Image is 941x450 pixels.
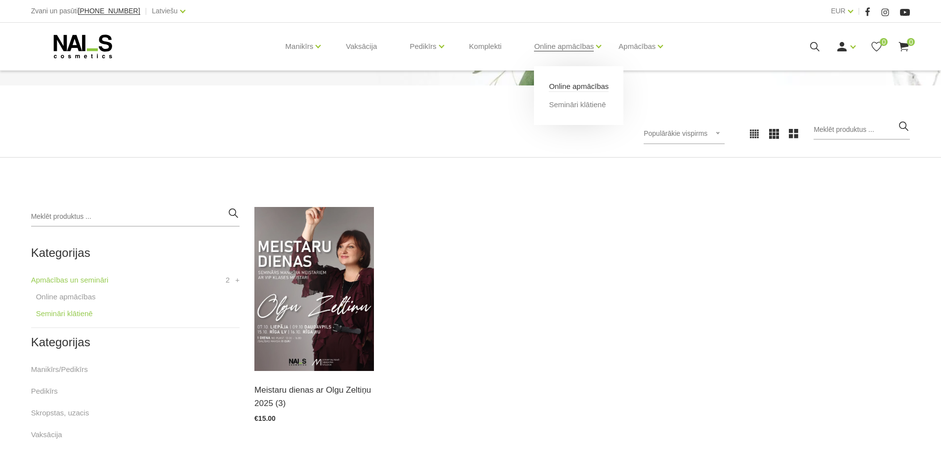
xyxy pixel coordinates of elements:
[254,383,373,410] a: Meistaru dienas ar Olgu Zeltiņu 2025 (3)
[880,38,888,46] span: 0
[36,291,96,303] a: Online apmācības
[31,385,58,397] a: Pedikīrs
[31,274,109,286] a: Apmācības un semināri
[226,274,230,286] span: 2
[145,5,147,17] span: |
[814,120,910,140] input: Meklēt produktus ...
[31,207,240,227] input: Meklēt produktus ...
[549,81,609,92] a: Online apmācības
[338,23,385,70] a: Vaksācija
[644,129,707,137] span: Populārākie vispirms
[549,99,606,110] a: Semināri klātienē
[898,41,910,53] a: 0
[831,5,846,17] a: EUR
[31,336,240,349] h2: Kategorijas
[254,414,276,422] span: €15.00
[534,27,594,66] a: Online apmācības
[254,207,373,371] img: ✨ Meistaru dienas ar Olgu Zeltiņu 2025 ✨ RUDENS / Seminārs manikīra meistariem Liepāja – 7. okt.,...
[152,5,178,17] a: Latviešu
[618,27,655,66] a: Apmācības
[78,7,140,15] a: [PHONE_NUMBER]
[235,274,240,286] a: +
[31,429,62,441] a: Vaksācija
[31,407,89,419] a: Skropstas, uzacis
[31,364,88,375] a: Manikīrs/Pedikīrs
[858,5,860,17] span: |
[286,27,314,66] a: Manikīrs
[36,308,93,320] a: Semināri klātienē
[31,246,240,259] h2: Kategorijas
[461,23,510,70] a: Komplekti
[409,27,436,66] a: Pedikīrs
[907,38,915,46] span: 0
[870,41,883,53] a: 0
[31,5,140,17] div: Zvani un pasūti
